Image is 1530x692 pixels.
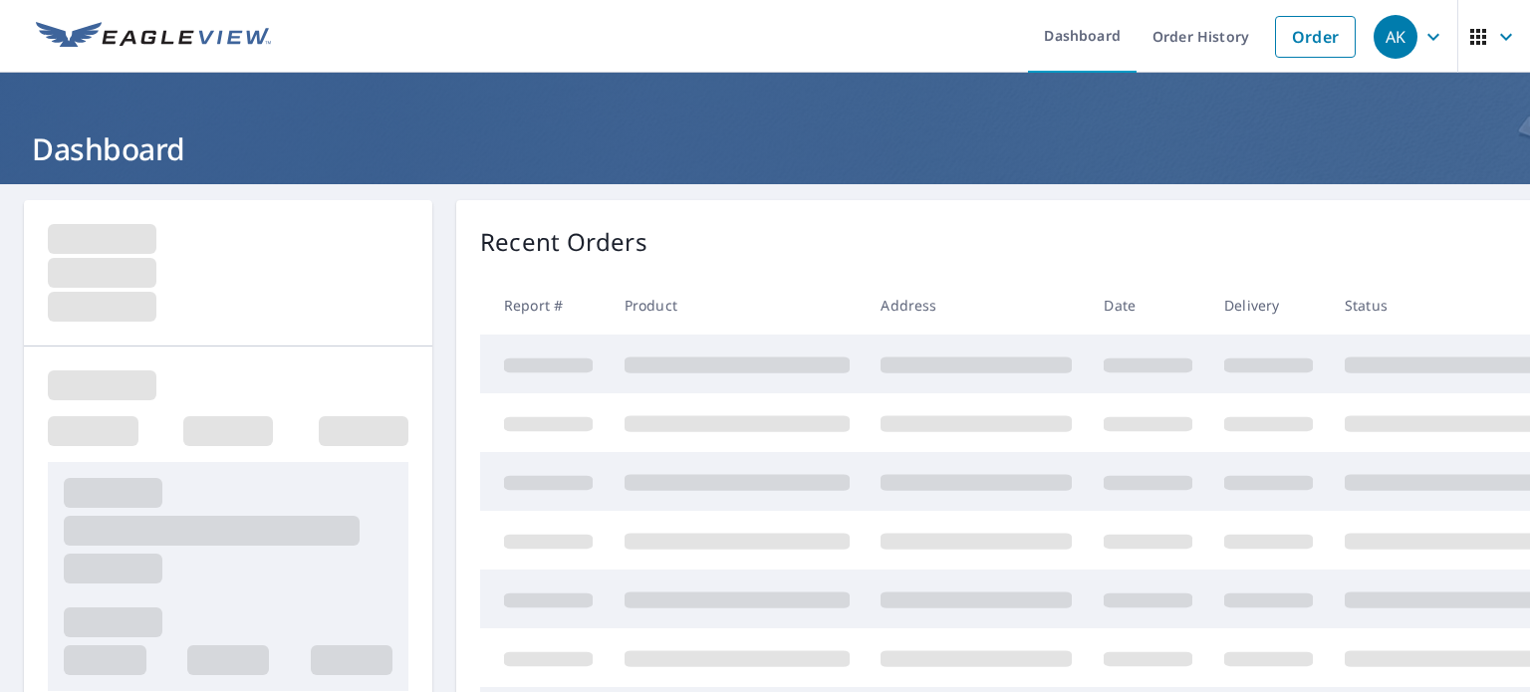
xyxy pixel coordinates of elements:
[1208,276,1329,335] th: Delivery
[609,276,866,335] th: Product
[1088,276,1208,335] th: Date
[24,128,1506,169] h1: Dashboard
[1374,15,1417,59] div: AK
[1275,16,1356,58] a: Order
[480,224,647,260] p: Recent Orders
[865,276,1088,335] th: Address
[480,276,609,335] th: Report #
[36,22,271,52] img: EV Logo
